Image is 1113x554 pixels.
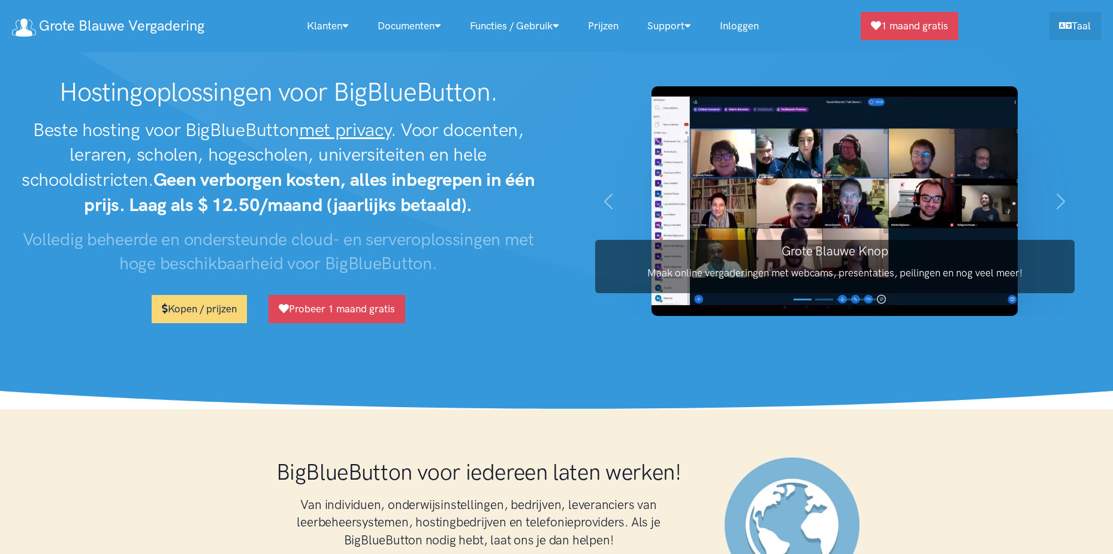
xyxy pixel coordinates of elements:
strong: Geen verborgen kosten, alles inbegrepen in één prijs. Laag als $ 12.50/maand (jaarlijks betaald). [84,168,535,216]
p: Maak online vergaderingen met webcams, presentaties, peilingen en nog veel meer! [595,265,1075,281]
a: 1 maand gratis [861,12,958,40]
img: Schermafbeelding BigBlueButton [651,86,1018,316]
u: met privacy [299,119,391,141]
a: Functies / gebruik [456,13,574,39]
h3: Van individuen, onderwijsinstellingen, bedrijven, leveranciers van leerbeheersystemen, hostingbed... [257,496,701,549]
h3: Volledig beheerde en ondersteunde cloud- en serveroplossingen met hoge beschikbaarheid voor BigBl... [12,227,545,276]
a: Prijzen [574,13,633,39]
a: Klanten [292,13,363,39]
a: Documenten [363,13,456,39]
h3: Grote Blauwe Knop [595,242,1075,260]
h1: Hostingoplossingen voor BigBlueButton. [12,77,545,108]
a: Probeer 1 maand gratis [269,295,405,323]
img: logo [12,19,36,37]
a: Kopen / prijzen [152,295,247,323]
a: Inloggen [705,13,773,39]
h1: BigBlueButton voor iedereen laten werken! [257,457,701,486]
h2: Beste hosting voor BigBlueButton . Voor docenten, leraren, scholen, hogescholen, universiteiten e... [12,118,545,218]
a: Support [633,13,705,39]
a: Grote Blauwe Vergadering [12,13,204,39]
a: Taal [1049,12,1101,40]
